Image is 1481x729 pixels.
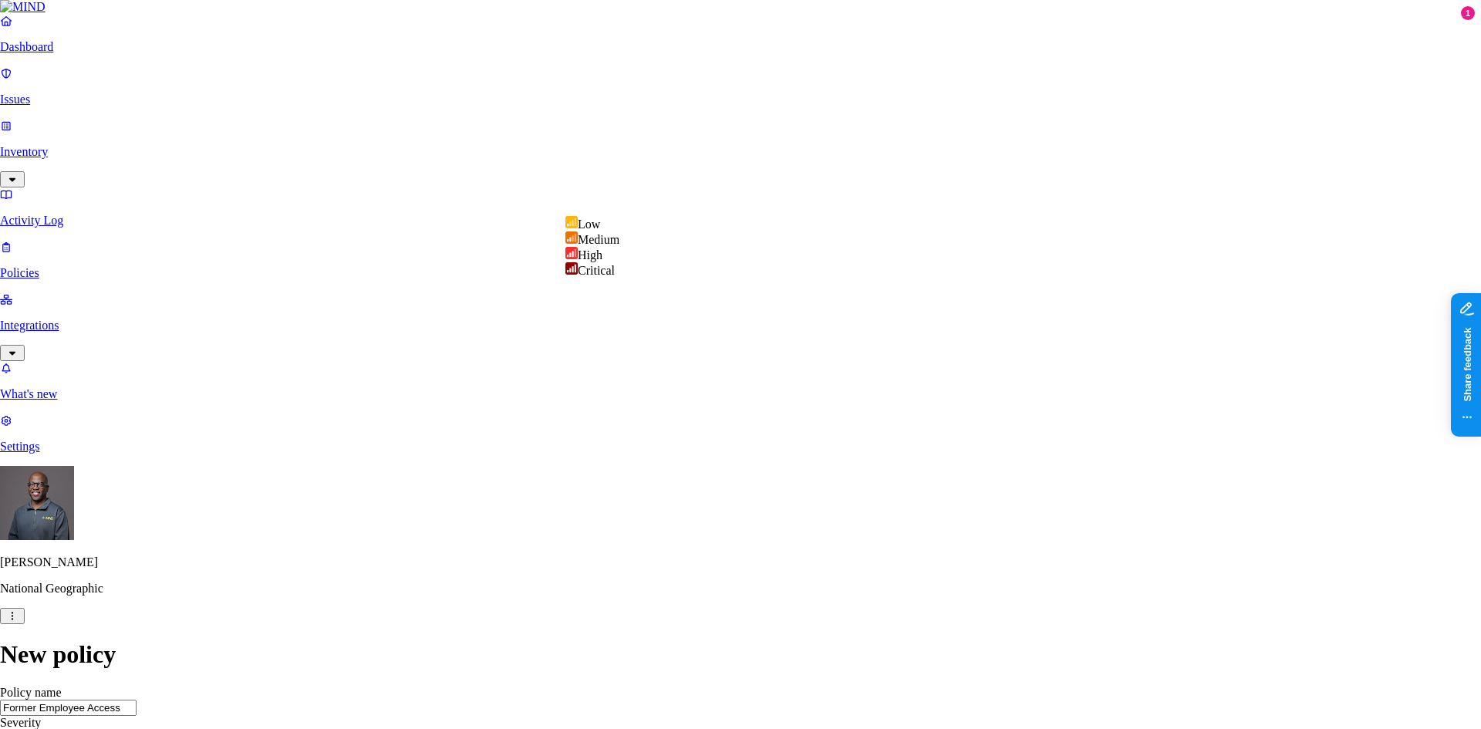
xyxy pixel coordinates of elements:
span: Medium [578,233,619,246]
span: Low [578,218,600,231]
span: Critical [578,264,615,277]
img: severity-critical [565,262,578,275]
img: severity-medium [565,231,578,244]
span: High [578,248,602,262]
img: severity-low [565,216,578,228]
img: severity-high [565,247,578,259]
